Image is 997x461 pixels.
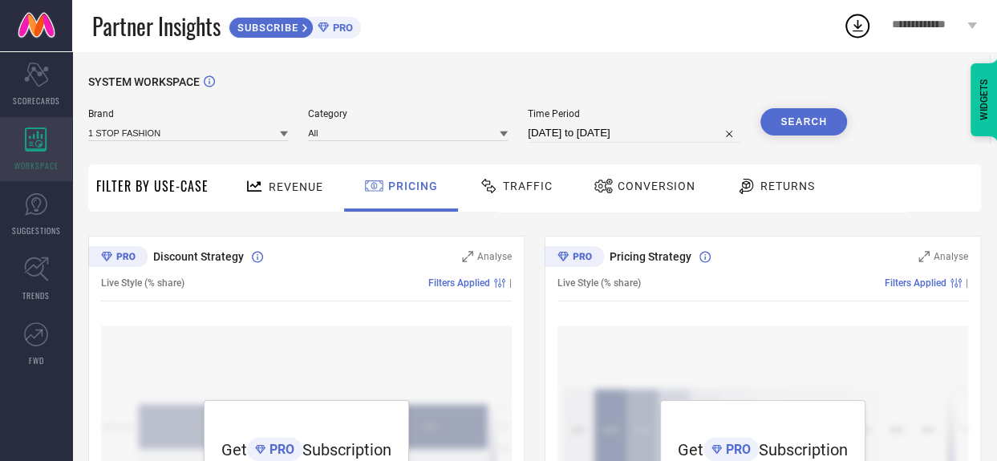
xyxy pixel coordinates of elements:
span: PRO [722,442,751,457]
span: PRO [265,442,294,457]
span: Subscription [759,440,848,459]
span: Live Style (% share) [557,277,641,289]
span: Pricing Strategy [610,250,691,263]
span: Analyse [477,251,512,262]
div: Premium [88,246,148,270]
span: WORKSPACE [14,160,59,172]
svg: Zoom [918,251,930,262]
span: Traffic [503,180,553,192]
span: SCORECARDS [13,95,60,107]
span: Revenue [269,180,323,193]
span: FWD [29,354,44,366]
span: Returns [760,180,815,192]
span: Subscription [302,440,391,459]
div: Premium [545,246,604,270]
span: SYSTEM WORKSPACE [88,75,200,88]
span: Category [308,108,508,119]
span: Filters Applied [885,277,946,289]
span: | [966,277,968,289]
span: Live Style (% share) [101,277,184,289]
button: Search [760,108,847,135]
span: Get [221,440,247,459]
span: Get [678,440,703,459]
span: SUBSCRIBE [229,22,302,34]
span: Analyse [934,251,968,262]
span: Time Period [528,108,740,119]
span: PRO [329,22,353,34]
span: Partner Insights [92,10,221,42]
span: Conversion [618,180,695,192]
span: Brand [88,108,288,119]
span: | [509,277,512,289]
a: SUBSCRIBEPRO [229,13,361,38]
span: Filter By Use-Case [96,176,209,196]
span: Pricing [388,180,438,192]
span: TRENDS [22,289,50,301]
span: Filters Applied [428,277,490,289]
span: SUGGESTIONS [12,224,61,237]
span: Discount Strategy [153,250,244,263]
input: Select time period [528,123,740,143]
div: Open download list [843,11,872,40]
svg: Zoom [462,251,473,262]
